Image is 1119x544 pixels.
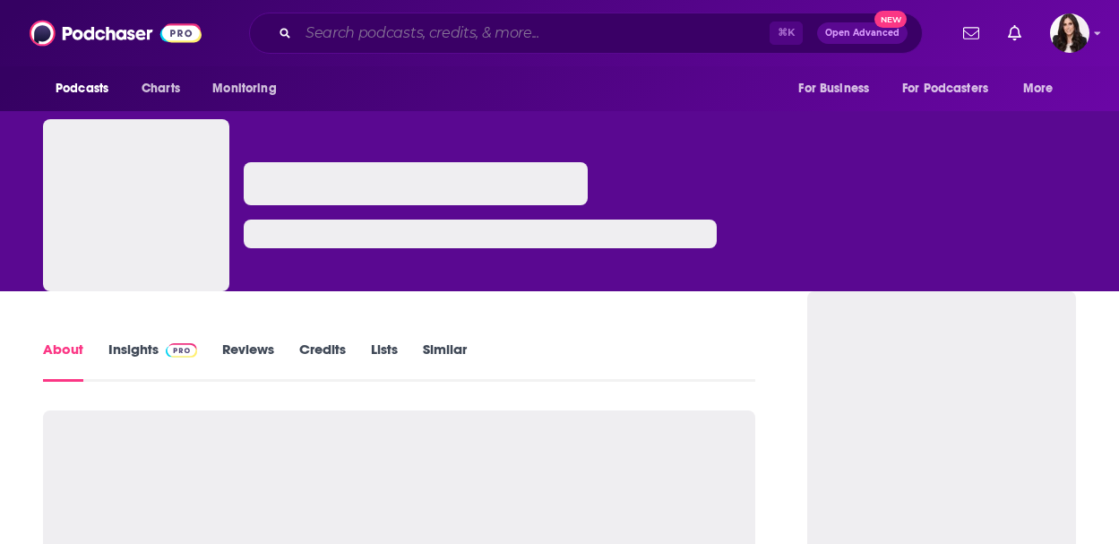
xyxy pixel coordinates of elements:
span: ⌘ K [770,22,803,45]
a: Lists [371,341,398,382]
button: open menu [1011,72,1076,106]
img: User Profile [1050,13,1089,53]
img: Podchaser - Follow, Share and Rate Podcasts [30,16,202,50]
a: Credits [299,341,346,382]
button: open menu [891,72,1014,106]
span: Monitoring [212,76,276,101]
a: Reviews [222,341,274,382]
button: Show profile menu [1050,13,1089,53]
a: Show notifications dropdown [1001,18,1029,48]
button: open menu [786,72,891,106]
span: Charts [142,76,180,101]
img: Podchaser Pro [166,343,197,358]
a: Charts [130,72,191,106]
div: Search podcasts, credits, & more... [249,13,923,54]
span: Logged in as RebeccaShapiro [1050,13,1089,53]
a: About [43,341,83,382]
button: Open AdvancedNew [817,22,908,44]
span: Open Advanced [825,29,900,38]
button: open menu [200,72,299,106]
span: For Business [798,76,869,101]
span: New [874,11,907,28]
span: For Podcasters [902,76,988,101]
span: Podcasts [56,76,108,101]
button: open menu [43,72,132,106]
input: Search podcasts, credits, & more... [298,19,770,47]
a: Show notifications dropdown [956,18,986,48]
a: InsightsPodchaser Pro [108,341,197,382]
span: More [1023,76,1054,101]
a: Similar [423,341,467,382]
